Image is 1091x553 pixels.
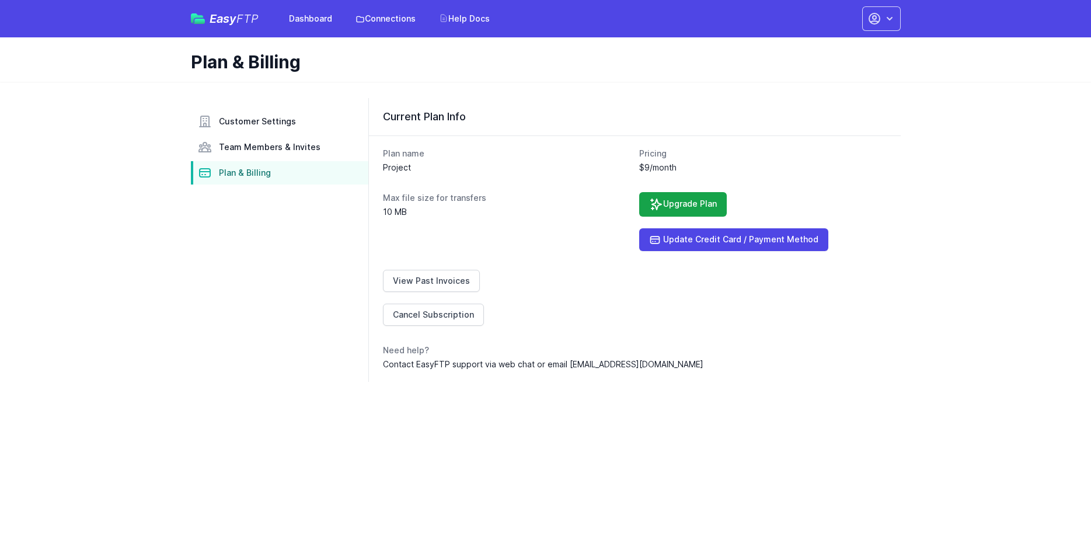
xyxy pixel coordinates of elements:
img: easyftp_logo.png [191,13,205,24]
a: Update Credit Card / Payment Method [639,228,828,251]
a: Customer Settings [191,110,368,133]
dd: $9/month [639,162,887,173]
span: Plan & Billing [219,167,271,179]
dd: Contact EasyFTP support via web chat or email [EMAIL_ADDRESS][DOMAIN_NAME] [383,359,887,370]
dt: Plan name [383,148,630,159]
a: Dashboard [282,8,339,29]
span: Team Members & Invites [219,141,320,153]
a: View Past Invoices [383,270,480,292]
a: Cancel Subscription [383,304,484,326]
dt: Need help? [383,345,887,356]
span: FTP [236,12,259,26]
a: EasyFTP [191,13,259,25]
span: Customer Settings [219,116,296,127]
a: Upgrade Plan [639,192,727,217]
dd: 10 MB [383,206,630,218]
dt: Max file size for transfers [383,192,630,204]
span: Easy [210,13,259,25]
a: Team Members & Invites [191,135,368,159]
a: Connections [348,8,423,29]
h1: Plan & Billing [191,51,891,72]
h3: Current Plan Info [383,110,887,124]
a: Plan & Billing [191,161,368,185]
a: Help Docs [432,8,497,29]
dt: Pricing [639,148,887,159]
dd: Project [383,162,630,173]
